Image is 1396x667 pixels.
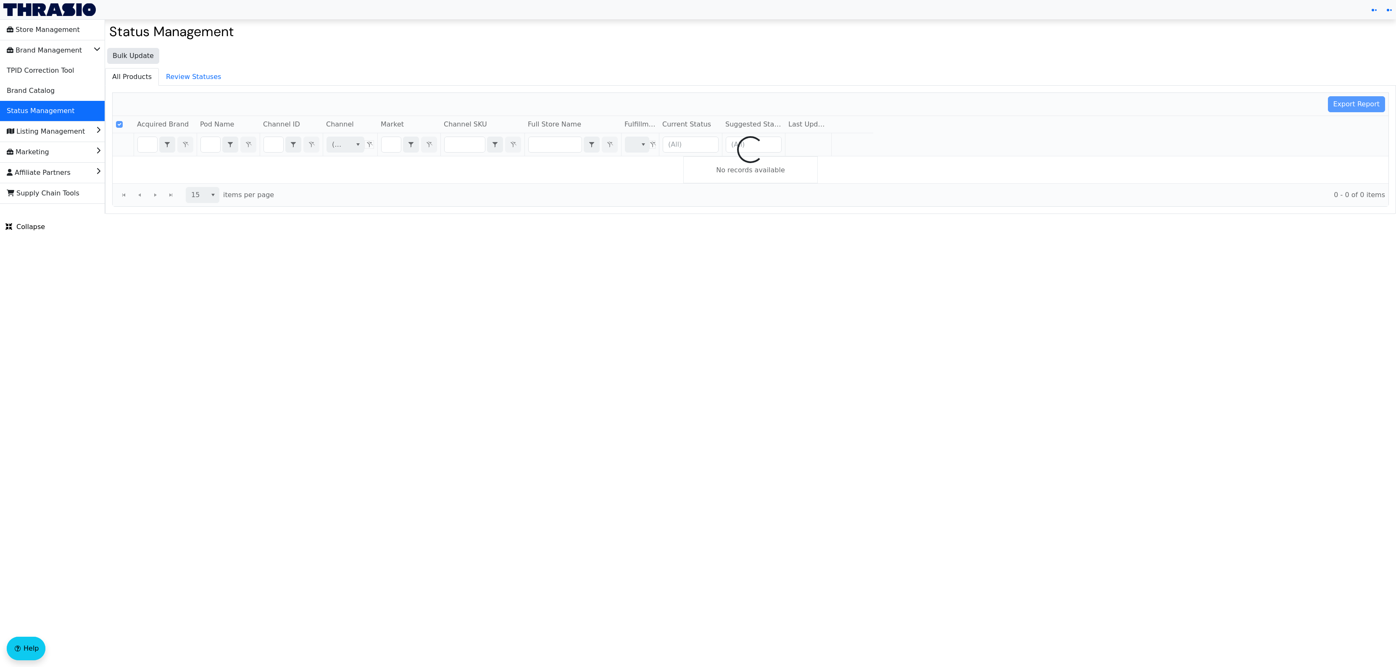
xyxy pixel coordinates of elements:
span: Brand Catalog [7,84,55,98]
button: Help floatingactionbutton [7,637,45,660]
span: All Products [105,69,158,85]
span: Affiliate Partners [7,166,71,179]
span: Review Statuses [159,69,228,85]
button: Bulk Update [107,48,159,64]
h2: Status Management [109,24,1392,40]
span: Collapse [5,222,45,232]
span: Marketing [7,145,49,159]
span: Help [24,643,39,654]
span: TPID Correction Tool [7,64,74,77]
img: Thrasio Logo [3,3,96,16]
span: Supply Chain Tools [7,187,79,200]
span: Brand Management [7,44,82,57]
span: Bulk Update [113,51,154,61]
span: Listing Management [7,125,85,138]
span: Store Management [7,23,80,37]
span: Status Management [7,104,74,118]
